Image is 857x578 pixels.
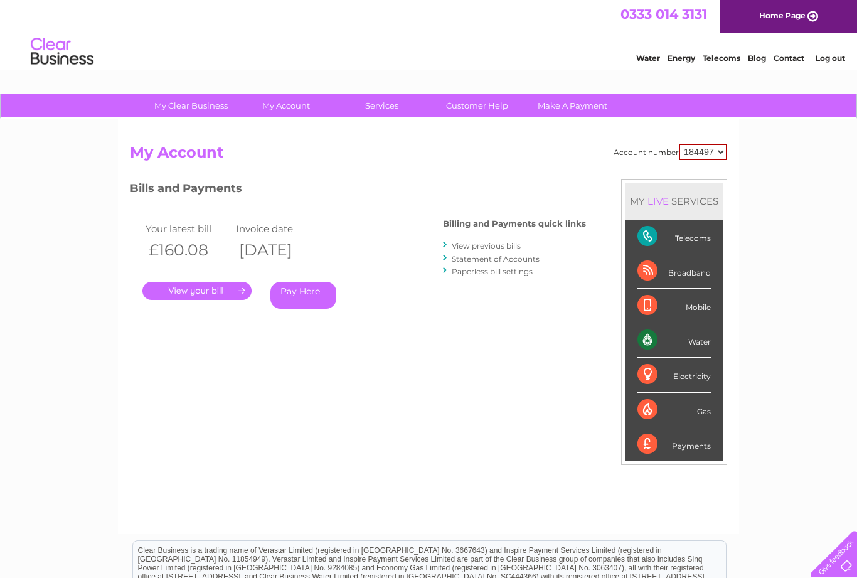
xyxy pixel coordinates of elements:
div: Electricity [637,358,711,392]
a: Telecoms [703,53,740,63]
a: Paperless bill settings [452,267,533,276]
h3: Bills and Payments [130,179,586,201]
a: Blog [748,53,766,63]
a: . [142,282,252,300]
div: Broadband [637,254,711,289]
a: My Clear Business [139,94,243,117]
h2: My Account [130,144,727,168]
a: Water [636,53,660,63]
a: View previous bills [452,241,521,250]
th: [DATE] [233,237,323,263]
div: Clear Business is a trading name of Verastar Limited (registered in [GEOGRAPHIC_DATA] No. 3667643... [133,7,726,61]
a: Make A Payment [521,94,624,117]
a: Statement of Accounts [452,254,540,264]
a: Services [330,94,434,117]
div: Mobile [637,289,711,323]
a: Customer Help [425,94,529,117]
img: logo.png [30,33,94,71]
div: Water [637,323,711,358]
div: Telecoms [637,220,711,254]
a: Contact [774,53,804,63]
th: £160.08 [142,237,233,263]
a: Pay Here [270,282,336,309]
h4: Billing and Payments quick links [443,219,586,228]
td: Your latest bill [142,220,233,237]
a: Energy [668,53,695,63]
div: Account number [614,144,727,160]
div: MY SERVICES [625,183,723,219]
div: Gas [637,393,711,427]
a: My Account [235,94,338,117]
div: Payments [637,427,711,461]
a: 0333 014 3131 [620,6,707,22]
a: Log out [816,53,845,63]
td: Invoice date [233,220,323,237]
div: LIVE [645,195,671,207]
